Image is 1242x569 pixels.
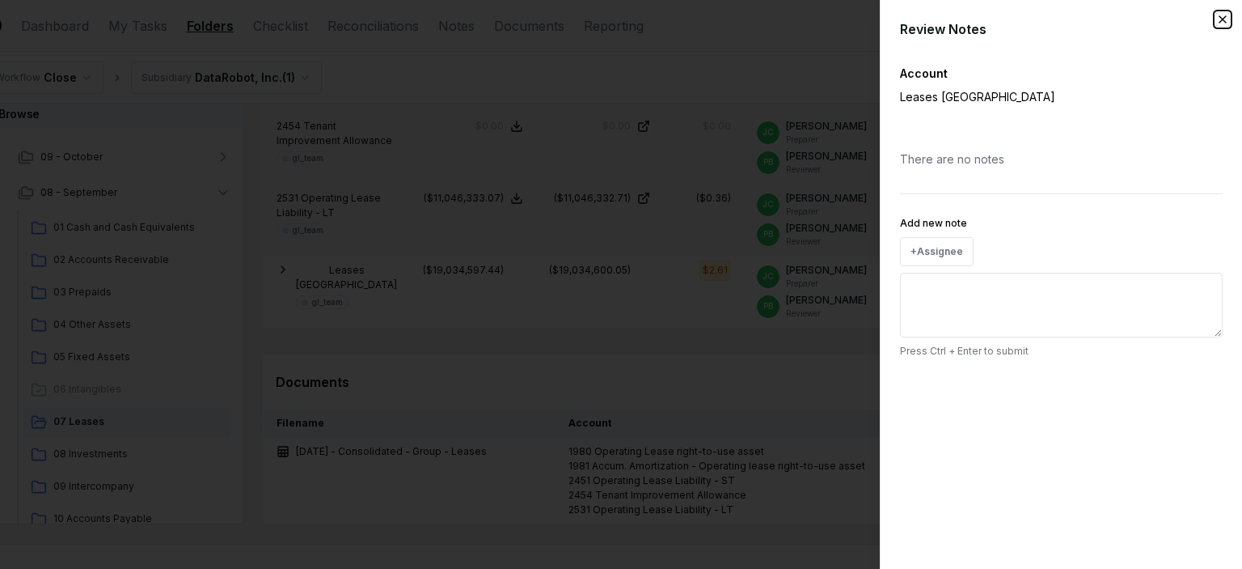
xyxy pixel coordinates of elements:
[900,237,974,266] button: +Assignee
[900,344,1223,359] p: Press Ctrl + Enter to submit
[900,138,1223,180] div: There are no notes
[900,65,1223,82] div: Account
[900,19,1223,39] div: Review Notes
[900,88,1167,105] p: Leases [GEOGRAPHIC_DATA]
[900,217,967,229] label: Add new note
